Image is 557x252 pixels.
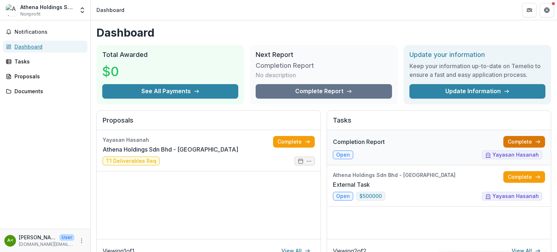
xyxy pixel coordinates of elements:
[409,84,545,99] a: Update Information
[333,180,370,189] a: External Task
[19,241,74,248] p: [DOMAIN_NAME][EMAIL_ADDRESS][DOMAIN_NAME]
[3,41,87,53] a: Dashboard
[103,116,315,130] h2: Proposals
[522,3,537,17] button: Partners
[3,85,87,97] a: Documents
[540,3,554,17] button: Get Help
[77,3,87,17] button: Open entity switcher
[256,51,392,59] h2: Next Report
[15,43,82,50] div: Dashboard
[96,26,551,39] h1: Dashboard
[15,58,82,65] div: Tasks
[15,73,82,80] div: Proposals
[102,84,238,99] button: See All Payments
[20,11,41,17] span: Nonprofit
[409,62,545,79] h3: Keep your information up-to-date on Temelio to ensure a fast and easy application process.
[102,62,157,81] h3: $0
[94,5,127,15] nav: breadcrumb
[15,87,82,95] div: Documents
[6,4,17,16] img: Athena Holdings Sdn Bhd
[3,70,87,82] a: Proposals
[256,71,296,79] p: No description
[409,51,545,59] h2: Update your information
[102,51,238,59] h2: Total Awarded
[503,171,545,183] a: Complete
[77,236,86,245] button: More
[256,84,392,99] a: Complete Report
[256,62,314,70] h3: Completion Report
[3,55,87,67] a: Tasks
[273,136,315,148] a: Complete
[3,26,87,38] button: Notifications
[7,238,13,243] div: anja juliah <athenaholdings.my@gmail.com>
[503,136,545,148] a: Complete
[20,3,74,11] div: Athena Holdings Sdn Bhd
[96,6,124,14] div: Dashboard
[19,234,57,241] p: [PERSON_NAME] <[DOMAIN_NAME][EMAIL_ADDRESS][DOMAIN_NAME]>
[333,116,545,130] h2: Tasks
[59,234,74,241] p: User
[15,29,84,35] span: Notifications
[103,145,238,154] a: Athena Holdings Sdn Bhd - [GEOGRAPHIC_DATA]
[333,137,385,146] a: Completion Report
